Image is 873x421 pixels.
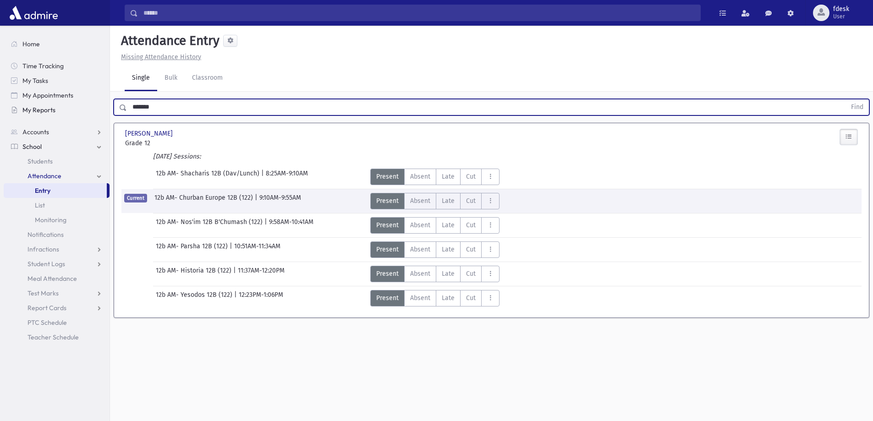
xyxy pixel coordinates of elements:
[125,129,175,138] span: [PERSON_NAME]
[22,142,42,151] span: School
[153,153,201,160] i: [DATE] Sessions:
[370,193,500,209] div: AttTypes
[27,245,59,253] span: Infractions
[117,53,201,61] a: Missing Attendance History
[4,88,110,103] a: My Appointments
[156,266,233,282] span: 12b AM- Historia 12B (122)
[27,260,65,268] span: Student Logs
[376,245,399,254] span: Present
[4,139,110,154] a: School
[442,172,455,181] span: Late
[4,315,110,330] a: PTC Schedule
[35,186,50,195] span: Entry
[376,196,399,206] span: Present
[156,290,234,306] span: 12b AM- Yesodos 12B (122)
[7,4,60,22] img: AdmirePro
[4,183,107,198] a: Entry
[156,169,261,185] span: 12b AM- Shacharis 12B (Dav/Lunch)
[410,245,430,254] span: Absent
[376,220,399,230] span: Present
[370,241,500,258] div: AttTypes
[4,271,110,286] a: Meal Attendance
[27,318,67,327] span: PTC Schedule
[124,194,147,202] span: Current
[156,241,230,258] span: 12b AM- Parsha 12B (122)
[4,257,110,271] a: Student Logs
[410,293,430,303] span: Absent
[156,217,264,234] span: 12b AM- Nos'im 12B B'Chumash (122)
[185,66,230,91] a: Classroom
[27,289,59,297] span: Test Marks
[4,213,110,227] a: Monitoring
[466,220,476,230] span: Cut
[22,62,64,70] span: Time Tracking
[410,172,430,181] span: Absent
[4,242,110,257] a: Infractions
[4,37,110,51] a: Home
[238,266,285,282] span: 11:37AM-12:20PM
[154,193,255,209] span: 12b AM- Churban Europe 12B (122)
[234,241,280,258] span: 10:51AM-11:34AM
[234,290,239,306] span: |
[466,269,476,279] span: Cut
[4,286,110,301] a: Test Marks
[27,230,64,239] span: Notifications
[125,66,157,91] a: Single
[370,169,500,185] div: AttTypes
[466,293,476,303] span: Cut
[442,245,455,254] span: Late
[4,301,110,315] a: Report Cards
[4,198,110,213] a: List
[35,201,45,209] span: List
[27,333,79,341] span: Teacher Schedule
[27,172,61,180] span: Attendance
[157,66,185,91] a: Bulk
[233,266,238,282] span: |
[4,103,110,117] a: My Reports
[27,274,77,283] span: Meal Attendance
[264,217,269,234] span: |
[269,217,313,234] span: 9:58AM-10:41AM
[266,169,308,185] span: 8:25AM-9:10AM
[125,138,240,148] span: Grade 12
[466,172,476,181] span: Cut
[4,125,110,139] a: Accounts
[442,196,455,206] span: Late
[4,154,110,169] a: Students
[22,128,49,136] span: Accounts
[138,5,700,21] input: Search
[22,91,73,99] span: My Appointments
[846,99,869,115] button: Find
[259,193,301,209] span: 9:10AM-9:55AM
[466,196,476,206] span: Cut
[410,196,430,206] span: Absent
[22,40,40,48] span: Home
[239,290,283,306] span: 12:23PM-1:06PM
[27,157,53,165] span: Students
[4,330,110,344] a: Teacher Schedule
[4,73,110,88] a: My Tasks
[117,33,220,49] h5: Attendance Entry
[22,106,55,114] span: My Reports
[442,220,455,230] span: Late
[35,216,66,224] span: Monitoring
[370,266,500,282] div: AttTypes
[833,5,849,13] span: fdesk
[261,169,266,185] span: |
[833,13,849,20] span: User
[121,53,201,61] u: Missing Attendance History
[376,293,399,303] span: Present
[255,193,259,209] span: |
[466,245,476,254] span: Cut
[410,220,430,230] span: Absent
[4,59,110,73] a: Time Tracking
[22,77,48,85] span: My Tasks
[4,227,110,242] a: Notifications
[376,172,399,181] span: Present
[442,293,455,303] span: Late
[376,269,399,279] span: Present
[370,290,500,306] div: AttTypes
[230,241,234,258] span: |
[27,304,66,312] span: Report Cards
[370,217,500,234] div: AttTypes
